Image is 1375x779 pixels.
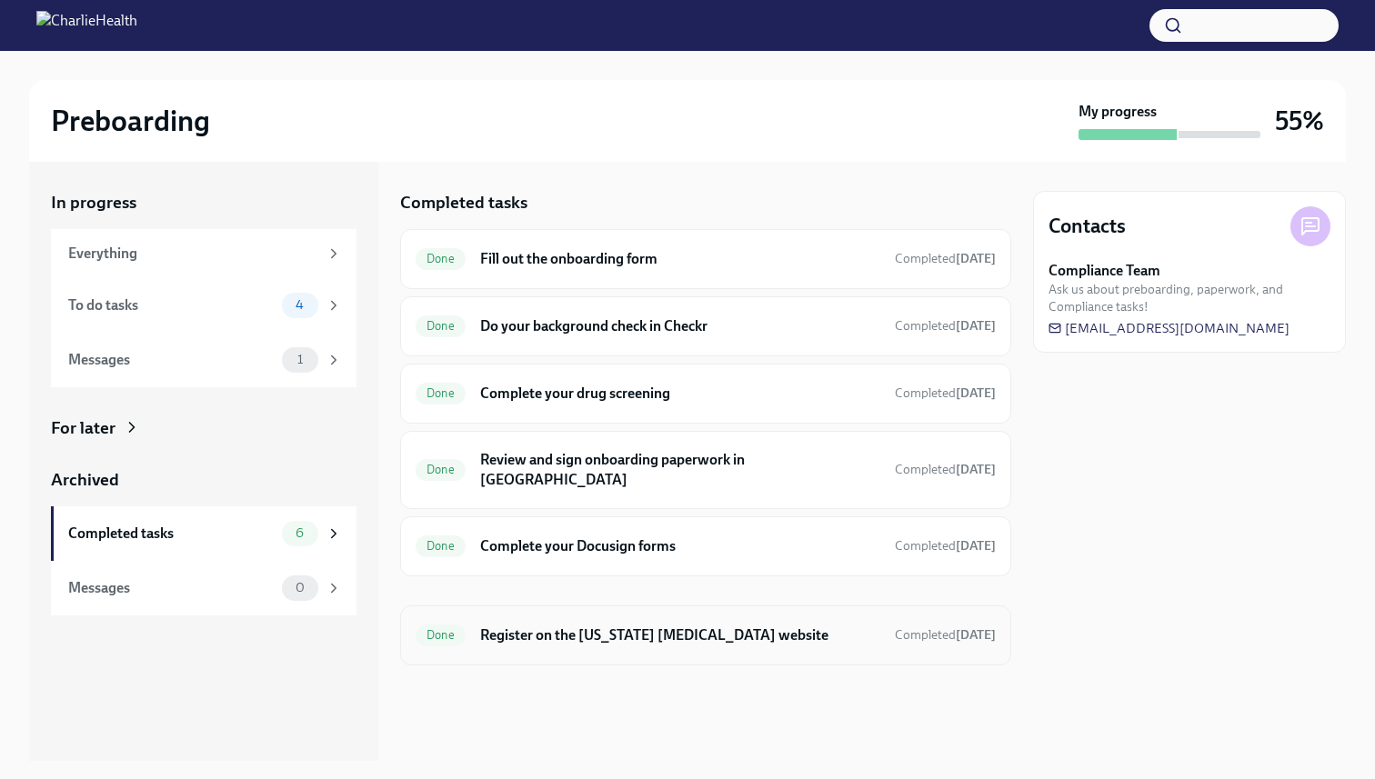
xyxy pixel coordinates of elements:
a: DoneComplete your drug screeningCompleted[DATE] [416,379,996,408]
a: Archived [51,468,356,492]
span: Done [416,319,466,333]
div: Everything [68,244,318,264]
span: Done [416,628,466,642]
span: Done [416,386,466,400]
span: September 15th, 2025 10:15 [895,317,996,335]
a: DoneFill out the onboarding formCompleted[DATE] [416,245,996,274]
span: Done [416,252,466,265]
a: DoneComplete your Docusign formsCompleted[DATE] [416,532,996,561]
div: Messages [68,578,275,598]
span: September 15th, 2025 10:15 [895,250,996,267]
div: To do tasks [68,295,275,315]
h6: Complete your drug screening [480,384,880,404]
img: CharlieHealth [36,11,137,40]
span: September 15th, 2025 12:56 [895,385,996,402]
span: Completed [895,462,996,477]
h3: 55% [1275,105,1324,137]
strong: [DATE] [956,251,996,266]
a: In progress [51,191,356,215]
a: DoneDo your background check in CheckrCompleted[DATE] [416,312,996,341]
h2: Preboarding [51,103,210,139]
h6: Register on the [US_STATE] [MEDICAL_DATA] website [480,625,880,645]
strong: [DATE] [956,538,996,554]
span: September 15th, 2025 12:13 [895,537,996,554]
span: 6 [285,526,315,540]
span: 4 [285,298,315,312]
span: Done [416,463,466,476]
strong: [DATE] [956,385,996,401]
span: Completed [895,318,996,334]
a: Messages1 [51,333,356,387]
strong: [DATE] [956,318,996,334]
h5: Completed tasks [400,191,527,215]
span: Completed [895,251,996,266]
h6: Review and sign onboarding paperwork in [GEOGRAPHIC_DATA] [480,450,880,490]
strong: [DATE] [956,462,996,477]
strong: [DATE] [956,627,996,643]
span: Completed [895,385,996,401]
strong: My progress [1079,102,1157,122]
span: September 15th, 2025 10:33 [895,626,996,644]
strong: Compliance Team [1049,261,1160,281]
div: Messages [68,350,275,370]
span: September 15th, 2025 12:57 [895,461,996,478]
div: For later [51,416,115,440]
a: Completed tasks6 [51,506,356,561]
h6: Do your background check in Checkr [480,316,880,336]
a: [EMAIL_ADDRESS][DOMAIN_NAME] [1049,319,1290,337]
a: Everything [51,229,356,278]
a: DoneReview and sign onboarding paperwork in [GEOGRAPHIC_DATA]Completed[DATE] [416,446,996,494]
span: Completed [895,627,996,643]
h6: Fill out the onboarding form [480,249,880,269]
span: Ask us about preboarding, paperwork, and Compliance tasks! [1049,281,1330,315]
a: For later [51,416,356,440]
h4: Contacts [1049,213,1126,240]
span: 1 [286,353,314,366]
a: To do tasks4 [51,278,356,333]
span: Done [416,539,466,553]
div: Completed tasks [68,524,275,544]
a: DoneRegister on the [US_STATE] [MEDICAL_DATA] websiteCompleted[DATE] [416,621,996,650]
a: Messages0 [51,561,356,615]
span: 0 [285,581,316,594]
h6: Complete your Docusign forms [480,536,880,556]
span: Completed [895,538,996,554]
